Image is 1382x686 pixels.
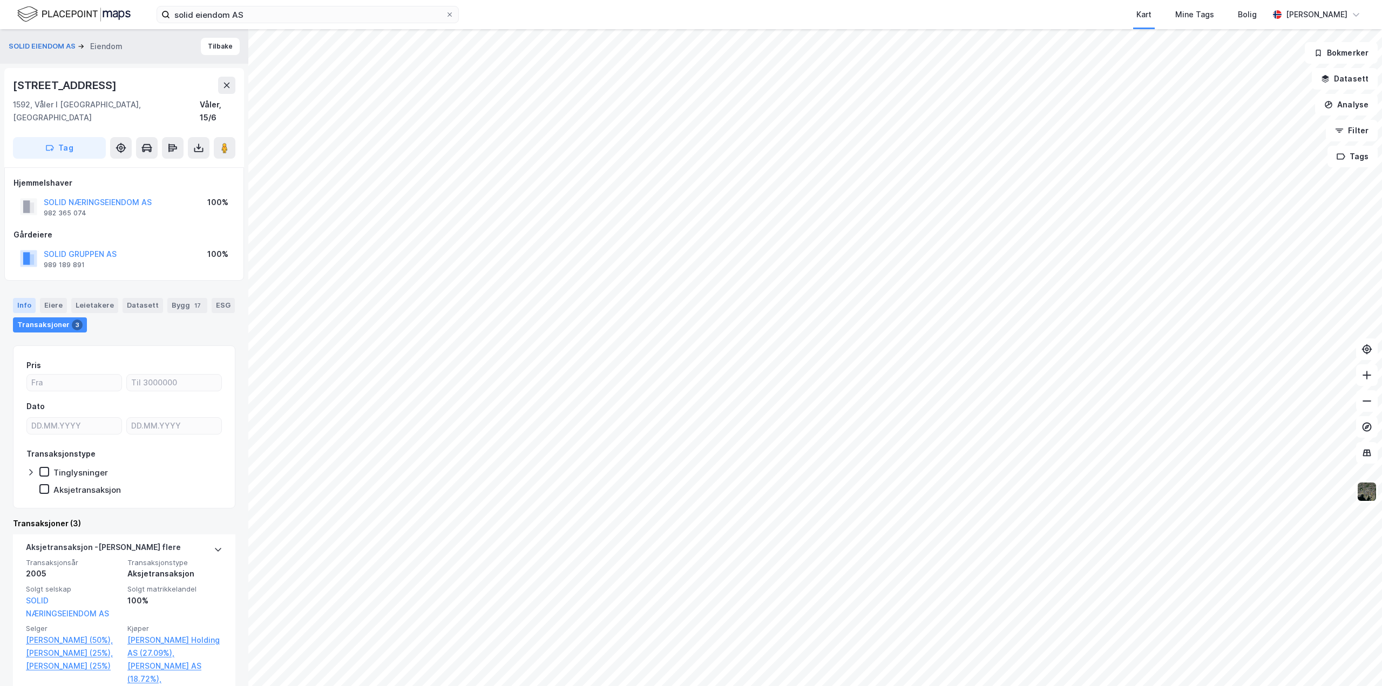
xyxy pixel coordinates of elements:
span: Kjøper [127,624,222,633]
a: [PERSON_NAME] (25%), [26,647,121,660]
button: SOLID EIENDOM AS [9,41,78,52]
div: 100% [127,594,222,607]
div: Leietakere [71,298,118,313]
div: Eiendom [90,40,123,53]
div: Bygg [167,298,207,313]
div: 100% [207,196,228,209]
div: 100% [207,248,228,261]
a: SOLID NÆRINGSEIENDOM AS [26,596,109,618]
div: Transaksjoner (3) [13,517,235,530]
div: Aksjetransaksjon [53,485,121,495]
a: [PERSON_NAME] AS (18.72%), [127,660,222,685]
button: Bokmerker [1305,42,1378,64]
a: [PERSON_NAME] Holding AS (27.09%), [127,634,222,660]
img: 9k= [1357,481,1377,502]
input: DD.MM.YYYY [127,418,221,434]
div: Gårdeiere [13,228,235,241]
button: Tilbake [201,38,240,55]
input: DD.MM.YYYY [27,418,121,434]
button: Tags [1327,146,1378,167]
div: Transaksjonstype [26,447,96,460]
div: 982 365 074 [44,209,86,218]
div: Datasett [123,298,163,313]
a: [PERSON_NAME] (50%), [26,634,121,647]
div: 17 [192,300,203,311]
div: 1592, Våler I [GEOGRAPHIC_DATA], [GEOGRAPHIC_DATA] [13,98,200,124]
div: 3 [72,320,83,330]
span: Transaksjonsår [26,558,121,567]
div: [PERSON_NAME] [1286,8,1347,21]
div: Info [13,298,36,313]
div: Pris [26,359,41,372]
div: Bolig [1238,8,1257,21]
div: Aksjetransaksjon - [PERSON_NAME] flere [26,541,181,558]
div: Dato [26,400,45,413]
div: Våler, 15/6 [200,98,235,124]
span: Solgt selskap [26,585,121,594]
button: Datasett [1312,68,1378,90]
div: Tinglysninger [53,467,108,478]
a: [PERSON_NAME] (25%) [26,660,121,673]
button: Analyse [1315,94,1378,116]
div: 989 189 891 [44,261,85,269]
span: Selger [26,624,121,633]
div: Kart [1136,8,1151,21]
div: Hjemmelshaver [13,176,235,189]
input: Til 3000000 [127,375,221,391]
iframe: Chat Widget [1328,634,1382,686]
div: Transaksjoner [13,317,87,332]
img: logo.f888ab2527a4732fd821a326f86c7f29.svg [17,5,131,24]
span: Solgt matrikkelandel [127,585,222,594]
button: Filter [1326,120,1378,141]
div: ESG [212,298,235,313]
button: Tag [13,137,106,159]
input: Fra [27,375,121,391]
span: Transaksjonstype [127,558,222,567]
div: 2005 [26,567,121,580]
div: Mine Tags [1175,8,1214,21]
div: [STREET_ADDRESS] [13,77,119,94]
div: Eiere [40,298,67,313]
div: Aksjetransaksjon [127,567,222,580]
input: Søk på adresse, matrikkel, gårdeiere, leietakere eller personer [170,6,445,23]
